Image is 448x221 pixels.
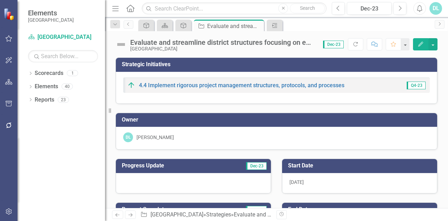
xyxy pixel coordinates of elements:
[288,206,434,213] h3: End Date
[206,211,231,218] a: Strategies
[28,50,98,62] input: Search Below...
[3,8,16,20] img: ClearPoint Strategy
[407,82,426,89] span: Q4-23
[35,96,54,104] a: Reports
[62,84,73,90] div: 40
[290,4,325,13] button: Search
[35,69,63,77] a: Scorecards
[35,83,58,91] a: Elements
[289,179,304,185] span: [DATE]
[288,163,434,169] h3: Start Date
[67,70,78,76] div: 1
[150,211,203,218] a: [GEOGRAPHIC_DATA]
[122,61,434,68] h3: Strategic Initiatives
[123,132,133,142] div: DL
[58,97,69,103] div: 23
[140,211,271,219] div: » »
[207,22,262,30] div: Evaluate and streamline district structures focusing on efficiency
[122,206,220,213] h3: Percent Complete
[122,163,219,169] h3: Progress Update
[136,134,174,141] div: [PERSON_NAME]
[139,82,344,89] a: 4.4 Implement rigorous project management structures, protocols, and processes
[28,17,74,23] small: [GEOGRAPHIC_DATA]
[28,9,74,17] span: Elements
[246,206,267,214] span: Dec-23
[130,46,316,51] div: [GEOGRAPHIC_DATA]
[122,117,434,123] h3: Owner
[234,211,393,218] div: Evaluate and streamline district structures focusing on efficiency
[142,2,327,15] input: Search ClearPoint...
[127,81,135,89] img: On Target
[115,39,127,50] img: Not Defined
[349,5,389,13] div: Dec-23
[429,2,442,15] button: DL
[28,33,98,41] a: [GEOGRAPHIC_DATA]
[130,39,316,46] div: Evaluate and streamline district structures focusing on efficiency
[300,5,315,11] span: Search
[246,162,267,170] span: Dec-23
[323,41,344,48] span: Dec-23
[347,2,392,15] button: Dec-23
